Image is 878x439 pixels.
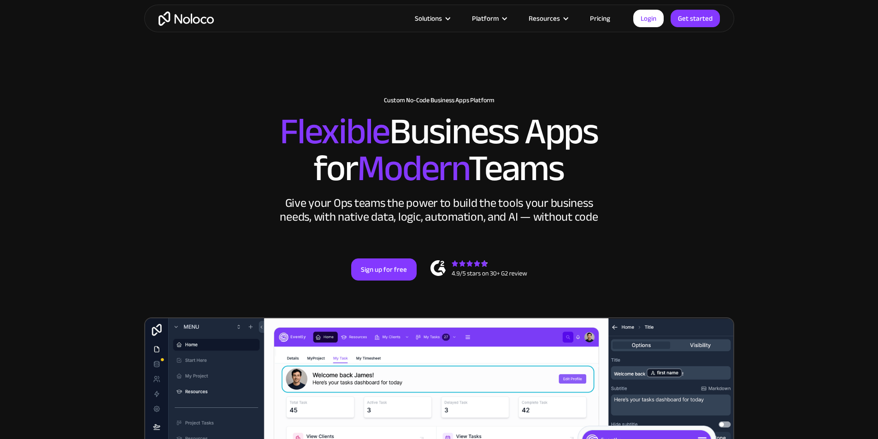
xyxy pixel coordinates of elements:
[460,12,517,24] div: Platform
[280,97,389,166] span: Flexible
[159,12,214,26] a: home
[633,10,664,27] a: Login
[472,12,499,24] div: Platform
[517,12,578,24] div: Resources
[351,258,417,281] a: Sign up for free
[357,134,468,203] span: Modern
[278,196,601,224] div: Give your Ops teams the power to build the tools your business needs, with native data, logic, au...
[671,10,720,27] a: Get started
[415,12,442,24] div: Solutions
[529,12,560,24] div: Resources
[153,113,725,187] h2: Business Apps for Teams
[403,12,460,24] div: Solutions
[578,12,622,24] a: Pricing
[153,97,725,104] h1: Custom No-Code Business Apps Platform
